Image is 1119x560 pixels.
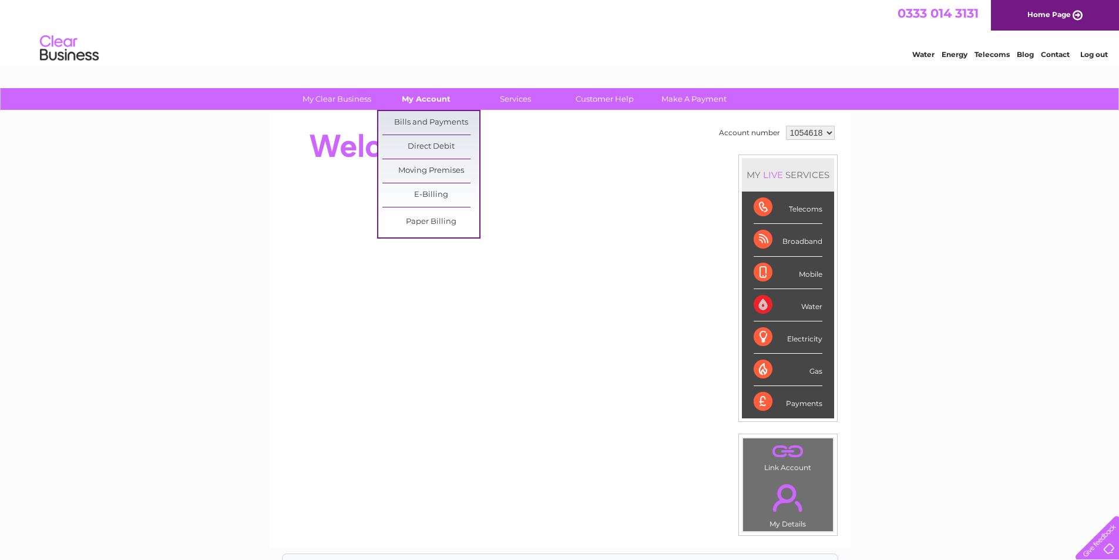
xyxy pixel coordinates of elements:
[746,477,830,518] a: .
[382,159,479,183] a: Moving Premises
[898,6,979,21] a: 0333 014 3131
[1080,50,1108,59] a: Log out
[378,88,475,110] a: My Account
[754,354,822,386] div: Gas
[382,210,479,234] a: Paper Billing
[646,88,742,110] a: Make A Payment
[754,192,822,224] div: Telecoms
[716,123,783,143] td: Account number
[283,6,838,57] div: Clear Business is a trading name of Verastar Limited (registered in [GEOGRAPHIC_DATA] No. 3667643...
[382,111,479,135] a: Bills and Payments
[556,88,653,110] a: Customer Help
[754,289,822,321] div: Water
[39,31,99,66] img: logo.png
[754,257,822,289] div: Mobile
[1017,50,1034,59] a: Blog
[382,135,479,159] a: Direct Debit
[467,88,564,110] a: Services
[754,386,822,418] div: Payments
[742,438,834,475] td: Link Account
[754,321,822,354] div: Electricity
[942,50,967,59] a: Energy
[974,50,1010,59] a: Telecoms
[742,158,834,192] div: MY SERVICES
[288,88,385,110] a: My Clear Business
[746,441,830,462] a: .
[754,224,822,256] div: Broadband
[742,474,834,532] td: My Details
[1041,50,1070,59] a: Contact
[912,50,935,59] a: Water
[761,169,785,180] div: LIVE
[382,183,479,207] a: E-Billing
